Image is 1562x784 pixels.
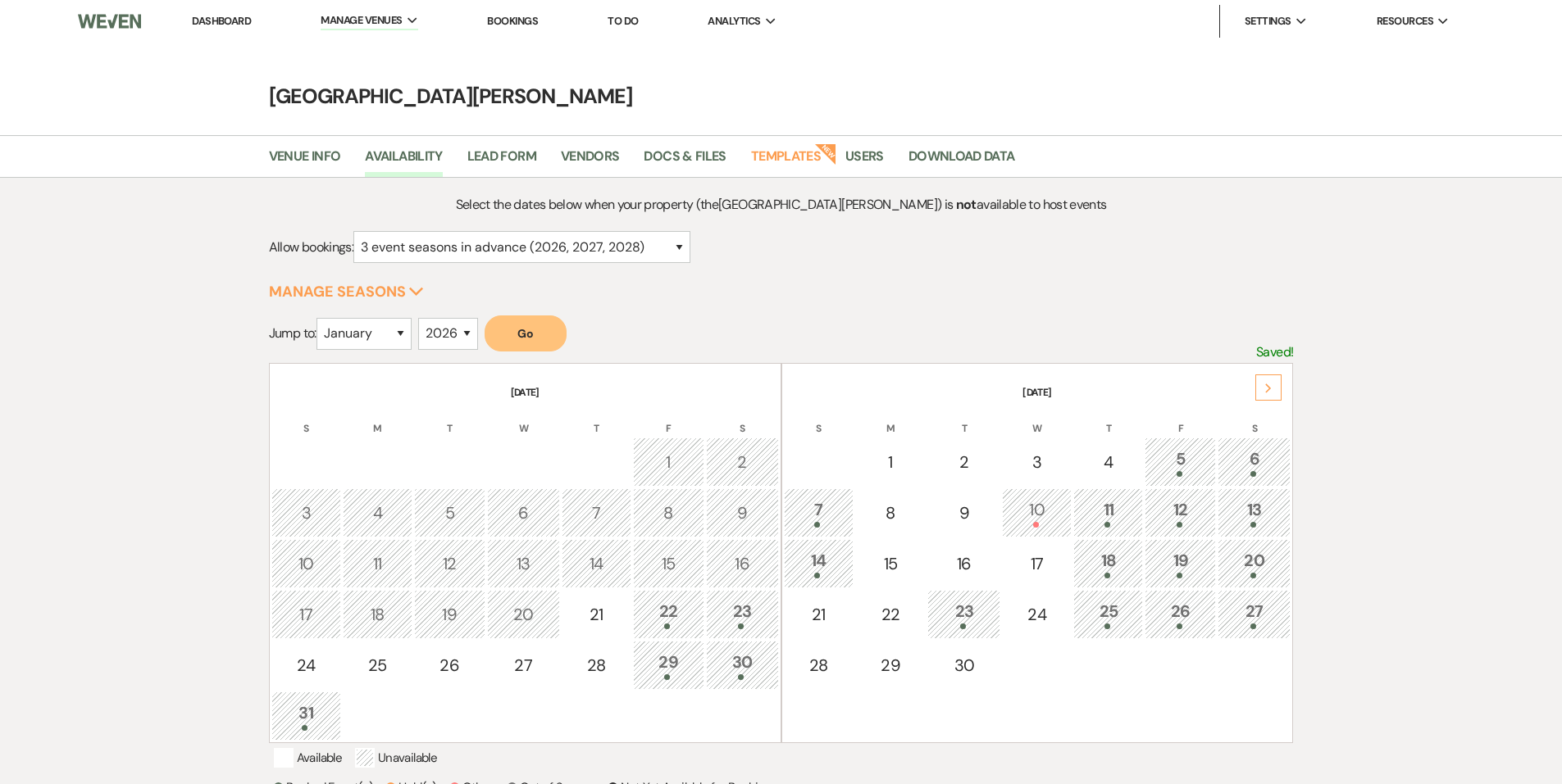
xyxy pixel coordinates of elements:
span: Resources [1377,13,1433,29]
strong: not [956,196,977,213]
span: Jump to: [269,324,316,342]
div: 30 [936,653,991,678]
div: 13 [496,551,551,576]
div: 9 [936,501,991,525]
div: 10 [1011,497,1063,528]
div: 27 [1227,599,1282,629]
div: 23 [936,599,991,629]
th: T [1073,401,1143,436]
span: Settings [1245,13,1291,29]
div: 28 [793,653,845,678]
div: 6 [1227,446,1282,477]
button: Manage Seasons [269,284,424,299]
th: W [487,401,560,436]
p: Unavailable [355,748,437,768]
div: 11 [1082,497,1134,528]
th: [DATE] [271,365,779,400]
th: [DATE] [784,365,1291,400]
span: Allow bookings: [269,238,353,256]
button: Go [485,315,567,351]
div: 20 [1227,548,1282,578]
div: 3 [280,501,332,525]
div: 24 [1011,602,1063,627]
span: Analytics [708,13,760,29]
strong: New [814,142,837,165]
th: M [855,401,927,436]
div: 29 [864,653,918,678]
div: 25 [1082,599,1134,629]
div: 13 [1227,497,1282,528]
div: 19 [423,602,476,627]
div: 18 [1082,548,1134,578]
img: Weven Logo [78,4,140,39]
div: 5 [1154,446,1207,477]
a: Docs & Files [644,146,726,177]
div: 14 [793,548,845,578]
div: 1 [642,450,695,474]
a: Download Data [909,146,1015,177]
th: S [1218,401,1291,436]
th: M [343,401,412,436]
div: 26 [1154,599,1207,629]
div: 9 [715,501,770,525]
div: 10 [280,551,332,576]
p: Available [274,748,342,768]
a: Vendors [561,146,620,177]
div: 2 [936,450,991,474]
div: 12 [423,551,476,576]
div: 4 [1082,450,1134,474]
div: 25 [352,653,403,678]
th: W [1002,401,1072,436]
div: 27 [496,653,551,678]
div: 21 [793,602,845,627]
div: 7 [571,501,622,525]
div: 12 [1154,497,1207,528]
div: 22 [864,602,918,627]
div: 19 [1154,548,1207,578]
a: Availability [365,146,442,177]
p: Select the dates below when your property (the [GEOGRAPHIC_DATA][PERSON_NAME] ) is available to h... [397,194,1165,215]
div: 2 [715,450,770,474]
th: T [562,401,631,436]
div: 1 [864,450,918,474]
span: Manage Venues [321,12,402,29]
th: F [633,401,704,436]
div: 30 [715,650,770,680]
a: Dashboard [192,14,251,28]
div: 16 [715,551,770,576]
div: 18 [352,602,403,627]
h4: [GEOGRAPHIC_DATA][PERSON_NAME] [191,82,1372,111]
div: 17 [280,602,332,627]
div: 7 [793,497,845,528]
div: 23 [715,599,770,629]
a: Templates [751,146,821,177]
div: 26 [423,653,476,678]
div: 6 [496,501,551,525]
div: 4 [352,501,403,525]
th: F [1145,401,1216,436]
div: 16 [936,551,991,576]
div: 14 [571,551,622,576]
div: 3 [1011,450,1063,474]
th: T [414,401,485,436]
p: Saved! [1256,342,1293,363]
div: 29 [642,650,695,680]
th: S [706,401,779,436]
div: 24 [280,653,332,678]
a: Venue Info [269,146,341,177]
a: Bookings [487,14,538,28]
div: 11 [352,551,403,576]
div: 8 [864,501,918,525]
div: 31 [280,700,332,731]
div: 8 [642,501,695,525]
div: 15 [864,551,918,576]
div: 15 [642,551,695,576]
div: 22 [642,599,695,629]
th: S [784,401,854,436]
a: Lead Form [467,146,536,177]
a: To Do [608,14,638,28]
div: 17 [1011,551,1063,576]
a: Users [845,146,884,177]
th: S [271,401,341,436]
div: 28 [571,653,622,678]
